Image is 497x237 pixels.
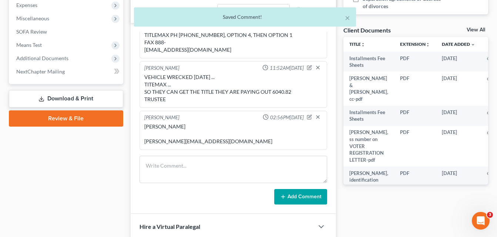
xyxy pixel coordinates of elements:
[394,126,436,166] td: PDF
[144,123,322,145] div: [PERSON_NAME] [PERSON_NAME][EMAIL_ADDRESS][DOMAIN_NAME]
[394,106,436,126] td: PDF
[16,42,42,48] span: Means Test
[343,126,394,166] td: [PERSON_NAME], ss number on VOTER REGISTRATION LETTER-pdf
[343,72,394,106] td: [PERSON_NAME] & [PERSON_NAME], cc-pdf
[343,166,394,193] td: [PERSON_NAME], identification card-pdf
[426,42,430,47] i: unfold_more
[436,106,481,126] td: [DATE]
[487,212,493,218] span: 3
[436,126,481,166] td: [DATE]
[16,2,37,8] span: Expenses
[144,31,322,54] div: TITLEMAX PH [PHONE_NUMBER], OPTION 4, THEN OPTION 1 FAX 888- [EMAIL_ADDRESS][DOMAIN_NAME]
[270,65,304,72] span: 11:52AM[DATE]
[394,52,436,72] td: PDF
[140,223,200,230] span: Hire a Virtual Paralegal
[349,41,365,47] a: Titleunfold_more
[436,72,481,106] td: [DATE]
[231,4,290,17] input: Search...
[10,65,123,78] a: NextChapter Mailing
[394,166,436,193] td: PDF
[16,68,65,75] span: NextChapter Mailing
[9,90,123,107] a: Download & Print
[400,41,430,47] a: Extensionunfold_more
[16,28,47,35] span: SOFA Review
[471,42,475,47] i: expand_more
[140,13,350,21] div: Saved Comment!
[10,25,123,38] a: SOFA Review
[436,166,481,193] td: [DATE]
[144,73,322,103] div: VEHICLE WRECKED [DATE] ... TITEMAX ... SO THEY CAN GET THE TITLE THEY ARE PAYING OUT 6040.82 TRUSTEE
[394,72,436,106] td: PDF
[361,42,365,47] i: unfold_more
[345,13,350,22] button: ×
[442,41,475,47] a: Date Added expand_more
[140,6,168,13] span: Comments
[9,110,123,127] a: Review & File
[436,52,481,72] td: [DATE]
[343,106,394,126] td: Installments Fee Sheets
[270,114,304,121] span: 02:56PM[DATE]
[472,212,490,230] iframe: Intercom live chat
[16,55,68,61] span: Additional Documents
[144,114,179,121] div: [PERSON_NAME]
[343,52,394,72] td: Installments Fee Sheets
[144,65,179,72] div: [PERSON_NAME]
[274,189,327,205] button: Add Comment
